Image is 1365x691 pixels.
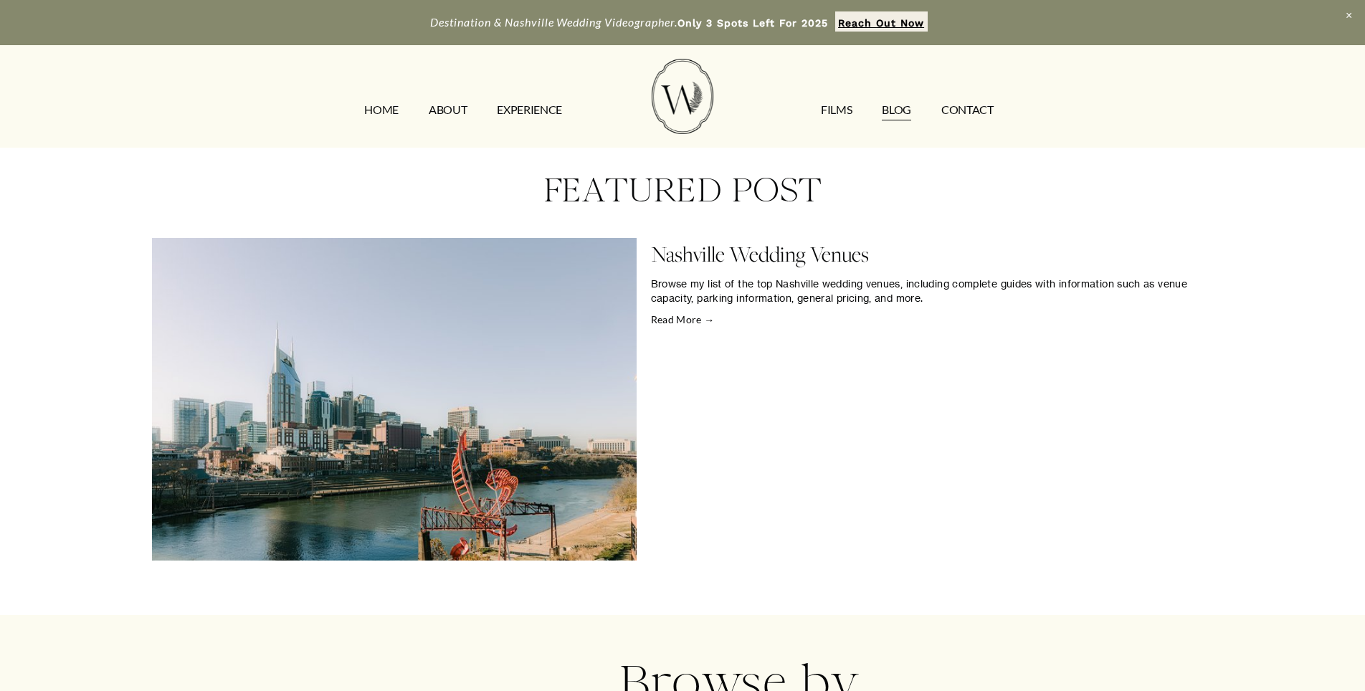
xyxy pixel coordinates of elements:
[364,98,399,121] a: HOME
[882,98,911,121] a: Blog
[152,238,651,561] a: Nashville Wedding Venues
[651,239,869,268] a: Nashville Wedding Venues
[152,166,1214,214] h3: FEATURED POST
[821,98,852,121] a: FILMS
[651,313,1214,327] a: Read More →
[652,59,713,134] img: Wild Fern Weddings
[835,11,928,32] a: Reach Out Now
[838,17,924,29] strong: Reach Out Now
[152,237,637,561] img: Nashville Wedding Venues
[941,98,994,121] a: CONTACT
[429,98,467,121] a: ABOUT
[497,98,562,121] a: EXPERIENCE
[651,277,1214,305] p: Browse my list of the top Nashville wedding venues, including complete guides with information su...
